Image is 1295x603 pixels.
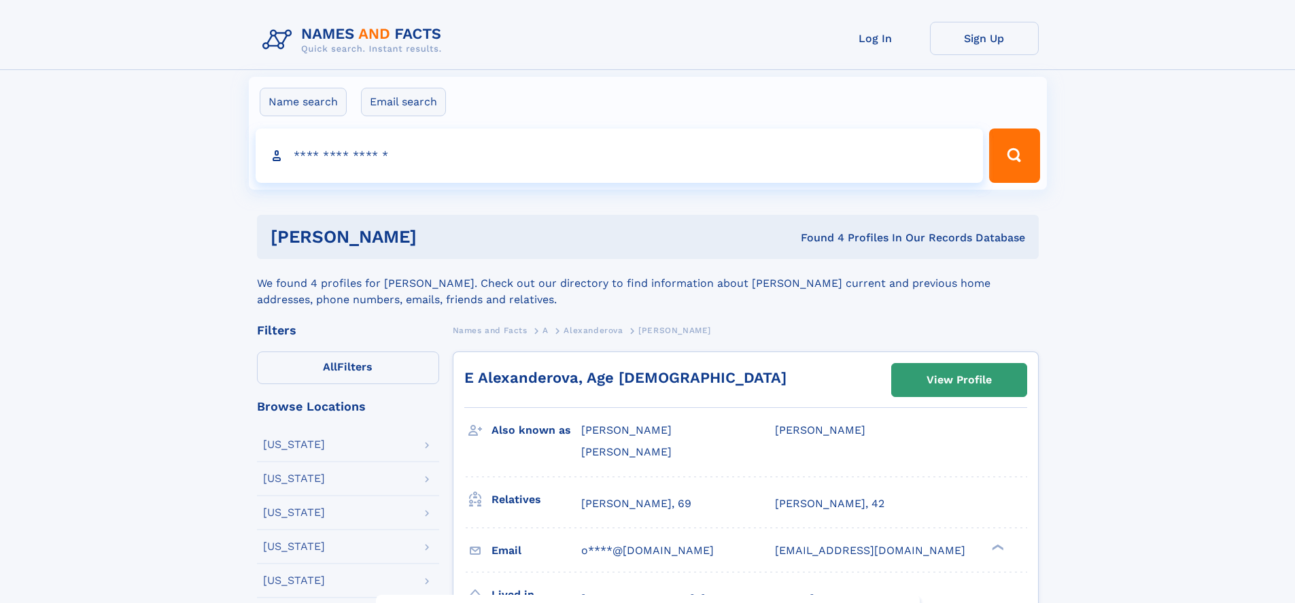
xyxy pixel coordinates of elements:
[542,326,549,335] span: A
[775,424,865,436] span: [PERSON_NAME]
[491,539,581,562] h3: Email
[361,88,446,116] label: Email search
[263,473,325,484] div: [US_STATE]
[257,351,439,384] label: Filters
[608,230,1025,245] div: Found 4 Profiles In Our Records Database
[257,400,439,413] div: Browse Locations
[581,496,691,511] a: [PERSON_NAME], 69
[988,542,1005,551] div: ❯
[892,364,1026,396] a: View Profile
[491,419,581,442] h3: Also known as
[564,326,623,335] span: Alexanderova
[323,360,337,373] span: All
[256,128,984,183] input: search input
[464,369,787,386] a: E Alexanderova, Age [DEMOGRAPHIC_DATA]
[263,507,325,518] div: [US_STATE]
[257,324,439,337] div: Filters
[263,575,325,586] div: [US_STATE]
[638,326,711,335] span: [PERSON_NAME]
[927,364,992,396] div: View Profile
[989,128,1039,183] button: Search Button
[271,228,609,245] h1: [PERSON_NAME]
[821,22,930,55] a: Log In
[257,259,1039,308] div: We found 4 profiles for [PERSON_NAME]. Check out our directory to find information about [PERSON_...
[260,88,347,116] label: Name search
[257,22,453,58] img: Logo Names and Facts
[453,322,528,339] a: Names and Facts
[542,322,549,339] a: A
[491,488,581,511] h3: Relatives
[930,22,1039,55] a: Sign Up
[775,496,884,511] a: [PERSON_NAME], 42
[581,445,672,458] span: [PERSON_NAME]
[581,424,672,436] span: [PERSON_NAME]
[263,439,325,450] div: [US_STATE]
[775,544,965,557] span: [EMAIL_ADDRESS][DOMAIN_NAME]
[263,541,325,552] div: [US_STATE]
[564,322,623,339] a: Alexanderova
